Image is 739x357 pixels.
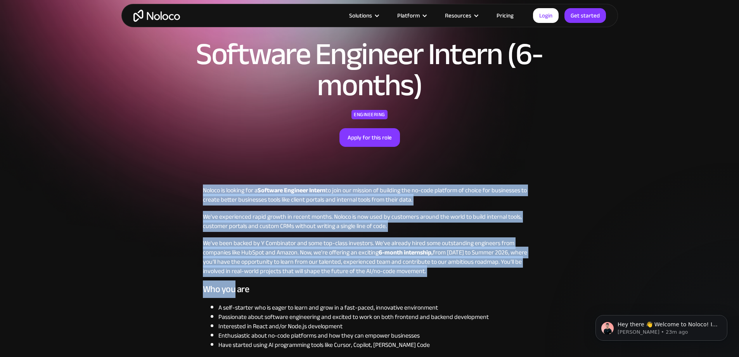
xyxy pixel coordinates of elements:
[218,331,537,340] li: Enthusiastic about no-code platforms and how they can empower businesses
[584,299,739,353] iframe: Intercom notifications message
[388,10,435,21] div: Platform
[218,340,537,350] li: Have started using AI programming tools like Cursor, Copilot, [PERSON_NAME] Code
[203,186,537,204] p: Noloco is looking for a to join our mission of building the no-code platform of choice for busine...
[564,8,606,23] a: Get started
[170,39,569,101] h1: Software Engineer Intern (6-months)
[203,212,537,231] p: We've experienced rapid growth in recent months. Noloco is now used by customers around the world...
[349,10,372,21] div: Solutions
[258,185,325,196] strong: Software Engineer Intern
[379,247,433,258] strong: 6-month internship,
[445,10,471,21] div: Resources
[487,10,523,21] a: Pricing
[533,8,559,23] a: Login
[133,10,180,22] a: home
[351,110,388,119] div: Engineering
[339,10,388,21] div: Solutions
[435,10,487,21] div: Resources
[203,284,537,295] h3: Who you are
[218,322,537,331] li: Interested in React and/or Node.js development
[397,10,420,21] div: Platform
[218,303,537,312] li: A self-starter who is eager to learn and grow in a fast-paced, innovative environment
[203,239,537,276] p: We've been backed by Y Combinator and some top-class investors. We've already hired some outstand...
[339,128,400,147] a: Apply for this role
[218,312,537,322] li: Passionate about software engineering and excited to work on both frontend and backend development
